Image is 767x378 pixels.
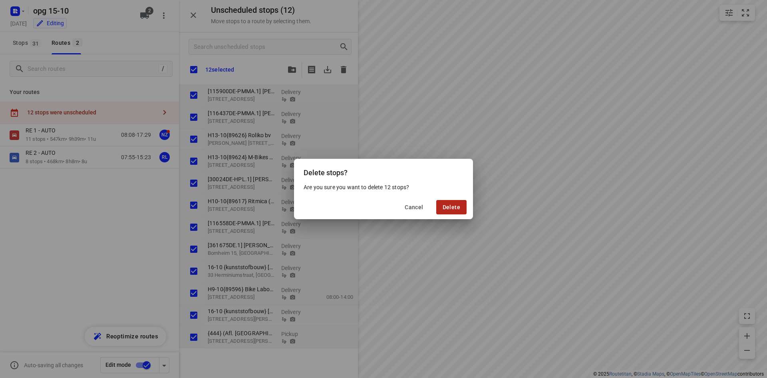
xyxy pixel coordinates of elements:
div: Delete stops? [294,159,473,183]
span: Cancel [405,204,423,210]
button: Cancel [398,200,429,214]
span: Delete [443,204,460,210]
p: Are you sure you want to delete 12 stops? [304,183,463,191]
button: Delete [436,200,467,214]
